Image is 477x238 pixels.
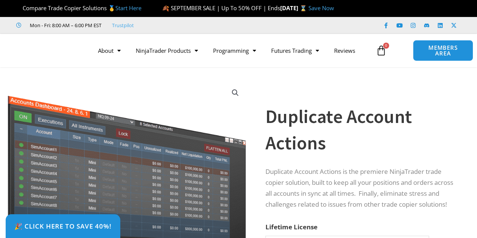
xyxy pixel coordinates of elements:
[308,4,334,12] a: Save Now
[280,4,308,12] strong: [DATE] ⌛
[6,214,120,238] a: 🎉 Click Here to save 40%!
[90,42,372,59] nav: Menu
[28,21,101,30] span: Mon - Fri: 8:00 AM – 6:00 PM EST
[90,42,128,59] a: About
[383,43,389,49] span: 0
[327,42,363,59] a: Reviews
[265,166,459,210] p: Duplicate Account Actions is the premiere NinjaTrader trade copier solution, built to keep all yo...
[229,86,242,100] a: View full-screen image gallery
[264,42,327,59] a: Futures Trading
[421,45,465,56] span: MEMBERS AREA
[17,5,22,11] img: 🏆
[14,223,112,229] span: 🎉 Click Here to save 40%!
[128,42,206,59] a: NinjaTrader Products
[115,4,141,12] a: Start Here
[16,4,141,12] span: Compare Trade Copier Solutions 🥇
[206,42,264,59] a: Programming
[265,103,459,156] h1: Duplicate Account Actions
[413,40,473,61] a: MEMBERS AREA
[162,4,280,12] span: 🍂 SEPTEMBER SALE | Up To 50% OFF | Ends
[7,37,88,64] img: LogoAI | Affordable Indicators – NinjaTrader
[112,21,134,30] a: Trustpilot
[365,40,398,61] a: 0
